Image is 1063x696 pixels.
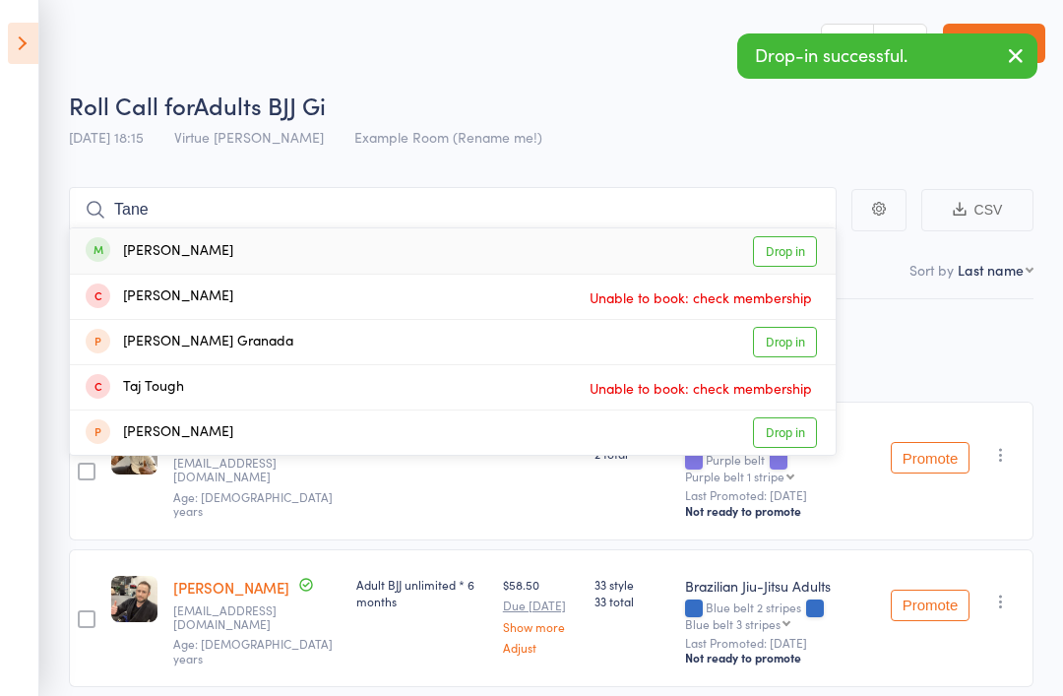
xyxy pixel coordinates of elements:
small: pdropaulo@yahoo.com.br [173,456,301,484]
a: Drop in [753,327,817,357]
span: Age: [DEMOGRAPHIC_DATA] years [173,488,333,519]
span: Example Room (Rename me!) [354,127,542,147]
label: Sort by [909,260,954,280]
div: $58.50 [503,576,579,654]
input: Search by name [69,187,837,232]
a: [PERSON_NAME] [173,577,289,598]
div: Blue belt 2 stripes [685,601,875,630]
img: image1750838300.png [111,576,157,622]
div: Not ready to promote [685,503,875,519]
a: Show more [503,620,579,633]
span: Virtue [PERSON_NAME] [174,127,324,147]
a: Drop in [753,236,817,267]
span: Age: [DEMOGRAPHIC_DATA] years [173,635,333,665]
div: Purple belt 1 stripe [685,470,784,482]
span: Adults BJJ Gi [194,89,326,121]
div: [PERSON_NAME] Granada [86,331,293,353]
a: Exit roll call [943,24,1045,63]
small: Last Promoted: [DATE] [685,488,875,502]
div: Brazilian Jiu-Jitsu Adults [685,576,875,596]
small: Last Promoted: [DATE] [685,636,875,650]
span: Roll Call for [69,89,194,121]
button: Promote [891,590,969,621]
small: Fordjacob686@gmail.com [173,603,301,632]
div: [PERSON_NAME] [86,421,233,444]
a: Adjust [503,641,579,654]
div: Blue belt 3 stripes [685,617,781,630]
span: Unable to book: check membership [585,283,817,312]
button: CSV [921,189,1033,231]
div: [PERSON_NAME] [86,240,233,263]
a: Drop in [753,417,817,448]
div: Not ready to promote [685,650,875,665]
div: Taj Tough [86,376,184,399]
span: [DATE] 18:15 [69,127,144,147]
small: Due [DATE] [503,599,579,612]
div: Last name [958,260,1024,280]
div: [PERSON_NAME] [86,285,233,308]
span: Unable to book: check membership [585,373,817,403]
div: Adult BJJ unlimited * 6 months [356,576,487,609]
span: 33 style [594,576,669,593]
button: Promote [891,442,969,474]
div: Drop-in successful. [737,33,1037,79]
div: Purple belt [685,453,875,482]
span: 33 total [594,593,669,609]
